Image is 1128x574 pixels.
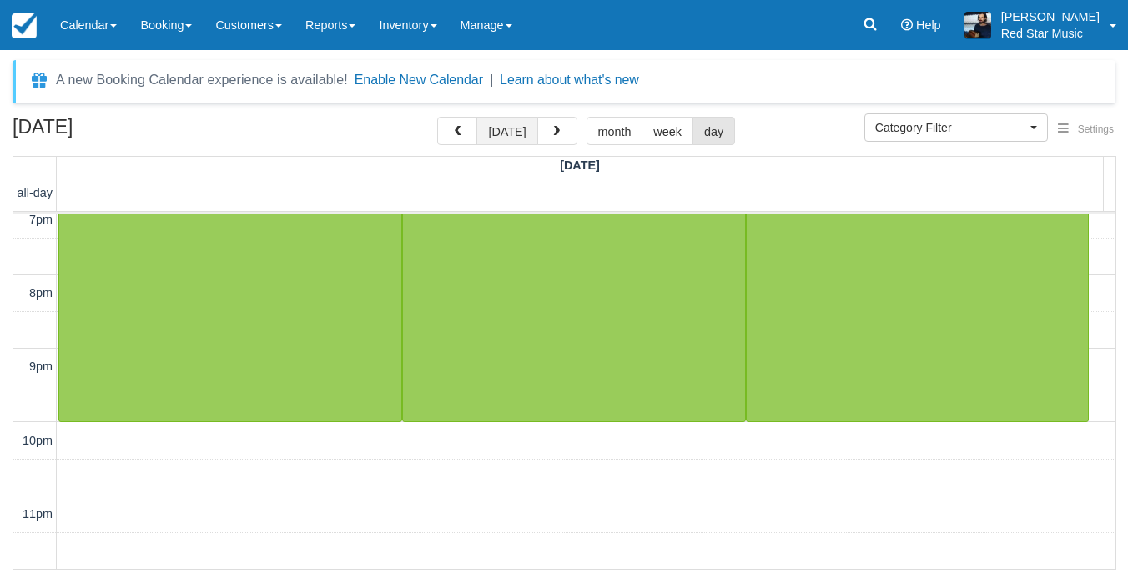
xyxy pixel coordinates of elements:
button: Category Filter [864,113,1048,142]
span: all-day [18,186,53,199]
p: [PERSON_NAME] [1001,8,1100,25]
span: 8pm [29,286,53,300]
a: Learn about what's new [500,73,639,87]
span: 9pm [29,360,53,373]
button: [DATE] [476,117,537,145]
span: 7pm [29,213,53,226]
img: checkfront-main-nav-mini-logo.png [12,13,37,38]
p: Red Star Music [1001,25,1100,42]
button: Settings [1048,118,1124,142]
span: Category Filter [875,119,1026,136]
button: week [642,117,693,145]
img: A1 [964,12,991,38]
div: A new Booking Calendar experience is available! [56,70,348,90]
button: day [692,117,735,145]
span: 11pm [23,507,53,521]
i: Help [901,19,913,31]
span: | [490,73,493,87]
button: month [587,117,643,145]
span: Settings [1078,123,1114,135]
h2: [DATE] [13,117,224,148]
button: Enable New Calendar [355,72,483,88]
span: Help [916,18,941,32]
span: [DATE] [560,159,600,172]
span: 10pm [23,434,53,447]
